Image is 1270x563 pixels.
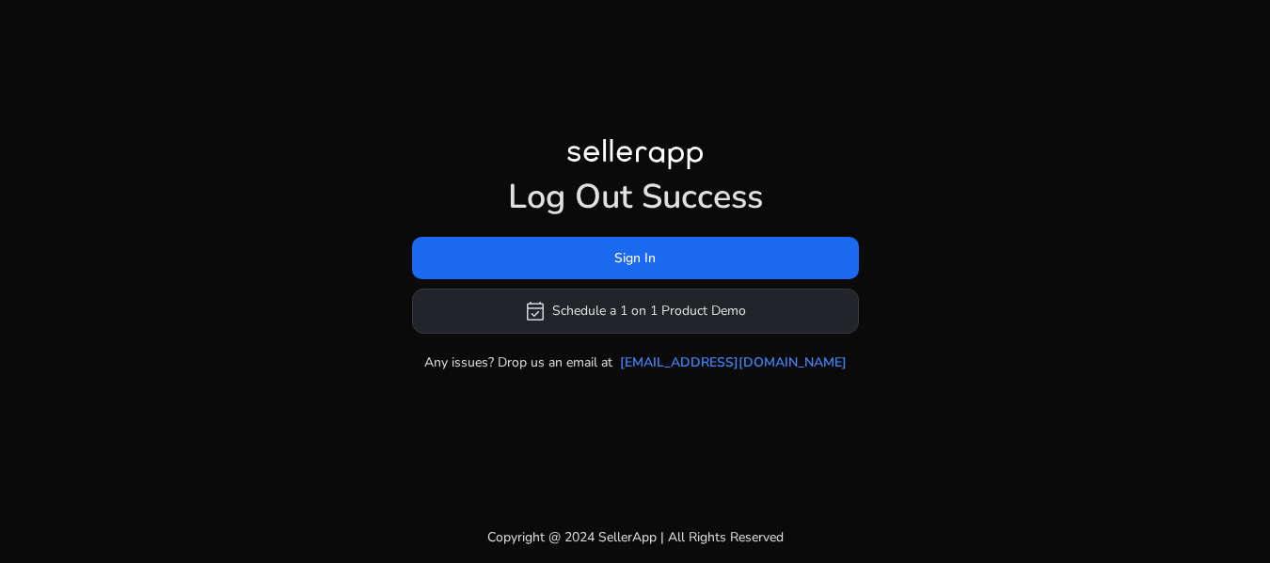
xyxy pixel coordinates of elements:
p: Any issues? Drop us an email at [424,352,612,372]
h1: Log Out Success [412,177,859,217]
button: event_availableSchedule a 1 on 1 Product Demo [412,289,859,334]
span: event_available [524,300,547,322]
a: [EMAIL_ADDRESS][DOMAIN_NAME] [620,352,847,372]
span: Sign In [614,248,656,268]
button: Sign In [412,237,859,279]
